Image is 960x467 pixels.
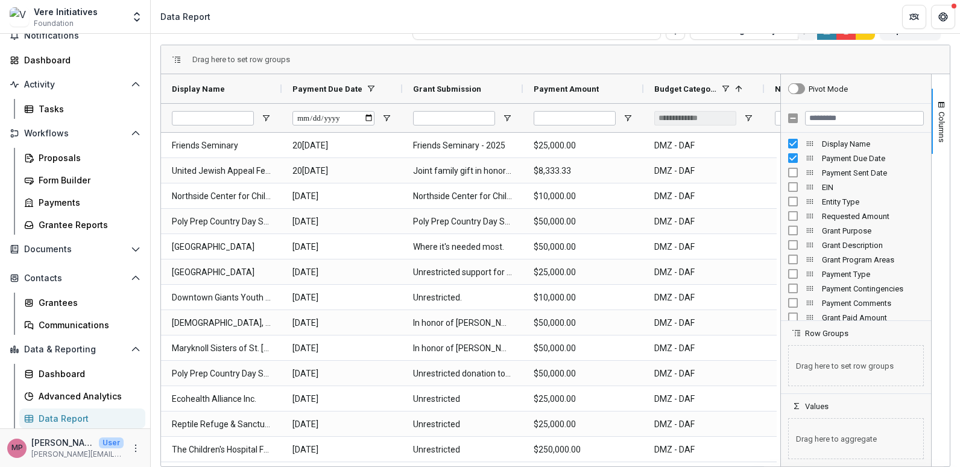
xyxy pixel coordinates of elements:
a: Payments [19,192,145,212]
span: Poly Prep Country Day School - 2025 [413,209,512,234]
div: Dashboard [24,54,136,66]
a: Dashboard [19,364,145,384]
span: DMZ - DAF [654,412,753,437]
button: Notifications [5,26,145,45]
span: Grant Paid Amount [822,313,924,322]
span: Poly Prep Country Day School [172,209,271,234]
p: User [99,437,124,448]
span: EIN [822,183,924,192]
span: Unrestricted donation to the Annual Fund [413,361,512,386]
span: 20[DATE] [292,159,391,183]
span: Northside Center for Child Development, Inc. [172,184,271,209]
span: [DATE] [292,184,391,209]
span: Unrestricted [413,387,512,411]
span: Unrestricted. [413,285,512,310]
button: Open Documents [5,240,145,259]
span: [GEOGRAPHIC_DATA] [172,260,271,285]
span: Unrestricted [413,412,512,437]
img: Vere Initiatives [10,7,29,27]
span: Notifications [24,31,141,41]
span: DMZ - DAF [654,209,753,234]
div: Payment Due Date Column [781,151,931,165]
span: Values [805,402,829,411]
span: Ecohealth Alliance Inc. [172,387,271,411]
span: Reptile Refuge & Sanctuary-Offering Animal Support [172,412,271,437]
span: Poly Prep Country Day School [172,361,271,386]
button: More [128,441,143,456]
span: Row Groups [805,329,848,338]
button: Open entity switcher [128,5,145,29]
span: DMZ - DAF [654,336,753,361]
span: [DATE] [292,209,391,234]
span: DMZ - DAF [654,285,753,310]
div: Payment Comments Column [781,296,931,310]
span: $10,000.00 [534,285,633,310]
div: Values [781,411,931,466]
span: Documents [24,244,126,255]
button: Open Data & Reporting [5,340,145,359]
span: Notes: (FORMATTED_TEXT) [775,84,864,94]
div: Payments [39,196,136,209]
a: Dashboard [5,50,145,70]
span: DMZ - DAF [654,311,753,335]
input: Payment Due Date Filter Input [292,111,374,125]
div: Grant Description Column [781,238,931,252]
div: Grant Purpose Column [781,223,931,238]
button: Open Contacts [5,268,145,288]
span: 20[DATE] [292,133,391,158]
button: Open Filter Menu [261,113,271,123]
div: Dashboard [39,367,136,380]
span: DMZ - DAF [654,260,753,285]
a: Proposals [19,148,145,168]
span: [GEOGRAPHIC_DATA] [172,235,271,259]
button: Open Filter Menu [382,113,391,123]
span: [DATE] [292,437,391,462]
span: $250,000.00 [534,437,633,462]
span: [DATE] [292,311,391,335]
span: Drag here to set row groups [788,345,924,386]
span: $50,000.00 [534,361,633,386]
nav: breadcrumb [156,8,215,25]
span: Foundation [34,18,74,29]
span: Payment Due Date [292,84,362,94]
span: Unrestricted support for wherever it will do most good [413,260,512,285]
input: Payment Amount Filter Input [534,111,616,125]
span: Unrestricted [413,437,512,462]
span: Contacts [24,273,126,284]
a: Tasks [19,99,145,119]
span: DMZ - DAF [654,133,753,158]
span: Payment Due Date [822,154,924,163]
button: Open Filter Menu [502,113,512,123]
span: $25,000.00 [534,387,633,411]
p: [PERSON_NAME] [31,436,94,449]
span: United Jewish Appeal Federation of [DEMOGRAPHIC_DATA] Philanthropies of NY Inc. [172,159,271,183]
span: $25,000.00 [534,412,633,437]
a: Grantee Reports [19,215,145,235]
span: $25,000.00 [534,133,633,158]
div: Proposals [39,151,136,164]
input: Display Name Filter Input [172,111,254,125]
div: Payment Contingencies Column [781,281,931,296]
div: Grant Program Areas Column [781,252,931,267]
span: The Children's Hospital Foundation [172,437,271,462]
button: Get Help [931,5,955,29]
span: Data & Reporting [24,345,126,355]
span: $50,000.00 [534,235,633,259]
span: Requested Amount [822,212,924,221]
button: Partners [902,5,926,29]
span: Grant Description [822,241,924,250]
span: Maryknoll Sisters of St. [PERSON_NAME], Inc. [172,336,271,361]
span: Display Name [822,139,924,148]
span: Drag here to set row groups [192,55,290,64]
span: DMZ - DAF [654,437,753,462]
div: Advanced Analytics [39,390,136,402]
span: Columns [937,112,946,142]
button: Open Filter Menu [744,113,753,123]
span: DMZ - DAF [654,235,753,259]
span: $50,000.00 [534,209,633,234]
span: Friends Seminary - 2025 [413,133,512,158]
button: Open Activity [5,75,145,94]
span: $50,000.00 [534,311,633,335]
button: Open Workflows [5,124,145,143]
div: Grantee Reports [39,218,136,231]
